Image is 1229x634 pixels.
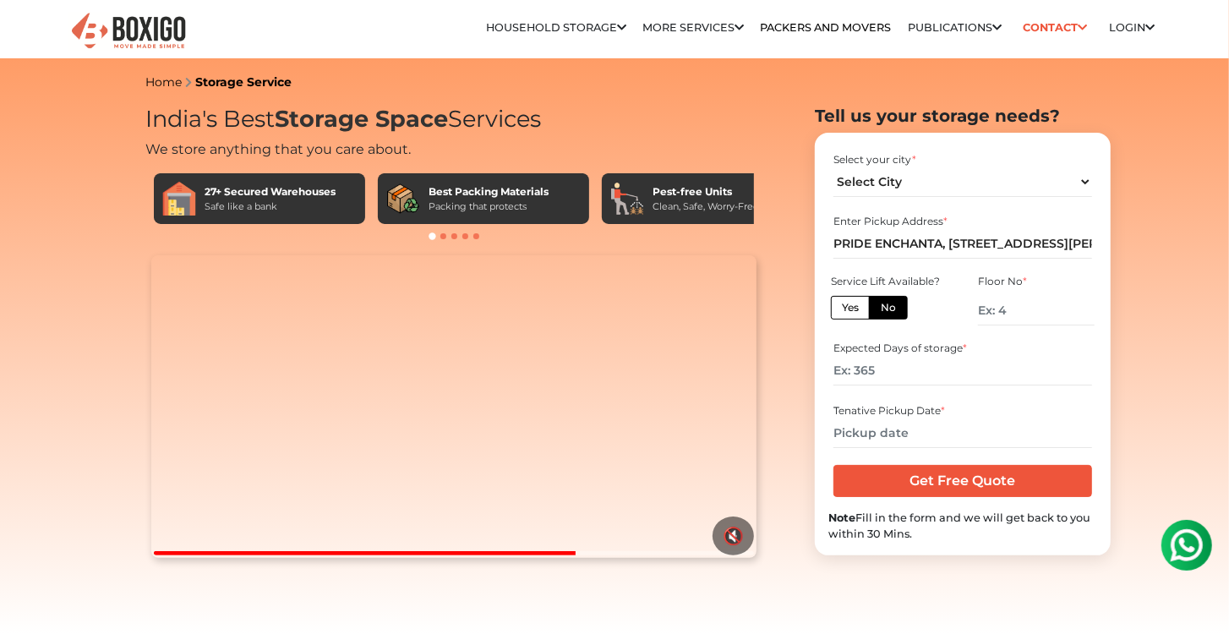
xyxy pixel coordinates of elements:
[833,152,1091,167] div: Select your city
[831,296,870,320] label: Yes
[760,21,891,34] a: Packers and Movers
[831,274,948,289] div: Service Lift Available?
[978,274,1095,289] div: Floor No
[1109,21,1155,34] a: Login
[713,516,754,555] button: 🔇
[69,11,188,52] img: Boxigo
[833,229,1091,259] input: Select Building or Nearest Landmark
[151,255,756,558] video: Your browser does not support the video tag.
[1018,14,1093,41] a: Contact
[205,199,336,214] div: Safe like a bank
[610,182,644,216] img: Pest-free Units
[833,403,1091,418] div: Tenative Pickup Date
[275,105,448,133] span: Storage Space
[978,296,1095,325] input: Ex: 4
[653,184,759,199] div: Pest-free Units
[145,141,411,157] span: We store anything that you care about.
[908,21,1002,34] a: Publications
[833,418,1091,448] input: Pickup date
[642,21,744,34] a: More services
[869,296,908,320] label: No
[162,182,196,216] img: 27+ Secured Warehouses
[833,356,1091,385] input: Ex: 365
[205,184,336,199] div: 27+ Secured Warehouses
[486,21,626,34] a: Household Storage
[386,182,420,216] img: Best Packing Materials
[429,184,549,199] div: Best Packing Materials
[833,341,1091,356] div: Expected Days of storage
[828,510,1097,542] div: Fill in the form and we will get back to you within 30 Mins.
[145,106,762,134] h1: India's Best Services
[833,214,1091,229] div: Enter Pickup Address
[17,17,51,51] img: whatsapp-icon.svg
[429,199,549,214] div: Packing that protects
[145,74,182,90] a: Home
[195,74,292,90] a: Storage Service
[815,106,1111,126] h2: Tell us your storage needs?
[828,511,855,524] b: Note
[653,199,759,214] div: Clean, Safe, Worry-Free
[833,465,1091,497] input: Get Free Quote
